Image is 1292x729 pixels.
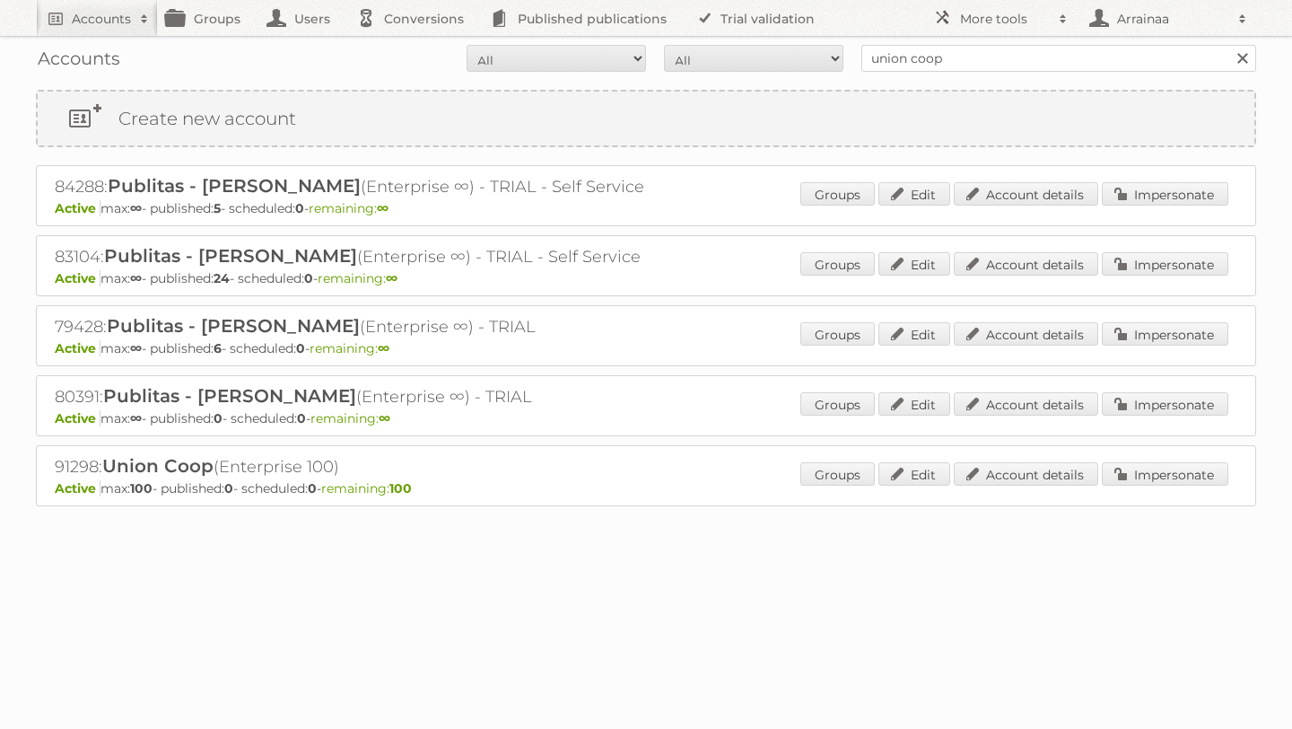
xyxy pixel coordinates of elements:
[130,480,153,496] strong: 100
[55,385,683,408] h2: 80391: (Enterprise ∞) - TRIAL
[878,392,950,416] a: Edit
[309,200,388,216] span: remaining:
[800,322,875,346] a: Groups
[107,315,360,337] span: Publitas - [PERSON_NAME]
[304,270,313,286] strong: 0
[954,462,1098,486] a: Account details
[55,480,1237,496] p: max: - published: - scheduled: -
[310,410,390,426] span: remaining:
[878,252,950,276] a: Edit
[224,480,233,496] strong: 0
[1102,392,1228,416] a: Impersonate
[1102,322,1228,346] a: Impersonate
[72,10,131,28] h2: Accounts
[55,270,100,286] span: Active
[55,455,683,479] h2: 91298: (Enterprise 100)
[103,385,356,407] span: Publitas - [PERSON_NAME]
[800,182,875,206] a: Groups
[308,480,317,496] strong: 0
[295,200,304,216] strong: 0
[389,480,412,496] strong: 100
[214,340,222,356] strong: 6
[800,462,875,486] a: Groups
[878,182,950,206] a: Edit
[55,480,100,496] span: Active
[130,410,142,426] strong: ∞
[130,340,142,356] strong: ∞
[800,392,875,416] a: Groups
[1102,462,1228,486] a: Impersonate
[954,182,1098,206] a: Account details
[214,270,230,286] strong: 24
[954,322,1098,346] a: Account details
[130,270,142,286] strong: ∞
[38,92,1254,145] a: Create new account
[1113,10,1229,28] h2: Arrainaa
[214,200,221,216] strong: 5
[130,200,142,216] strong: ∞
[954,392,1098,416] a: Account details
[321,480,412,496] span: remaining:
[55,410,100,426] span: Active
[55,270,1237,286] p: max: - published: - scheduled: -
[386,270,397,286] strong: ∞
[379,410,390,426] strong: ∞
[1102,252,1228,276] a: Impersonate
[214,410,223,426] strong: 0
[297,410,306,426] strong: 0
[55,175,683,198] h2: 84288: (Enterprise ∞) - TRIAL - Self Service
[296,340,305,356] strong: 0
[102,455,214,477] span: Union Coop
[104,245,357,267] span: Publitas - [PERSON_NAME]
[55,340,100,356] span: Active
[878,462,950,486] a: Edit
[55,315,683,338] h2: 79428: (Enterprise ∞) - TRIAL
[318,270,397,286] span: remaining:
[960,10,1050,28] h2: More tools
[1102,182,1228,206] a: Impersonate
[55,245,683,268] h2: 83104: (Enterprise ∞) - TRIAL - Self Service
[55,200,1237,216] p: max: - published: - scheduled: -
[55,410,1237,426] p: max: - published: - scheduled: -
[310,340,389,356] span: remaining:
[108,175,361,197] span: Publitas - [PERSON_NAME]
[878,322,950,346] a: Edit
[800,252,875,276] a: Groups
[377,200,388,216] strong: ∞
[55,200,100,216] span: Active
[378,340,389,356] strong: ∞
[55,340,1237,356] p: max: - published: - scheduled: -
[954,252,1098,276] a: Account details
